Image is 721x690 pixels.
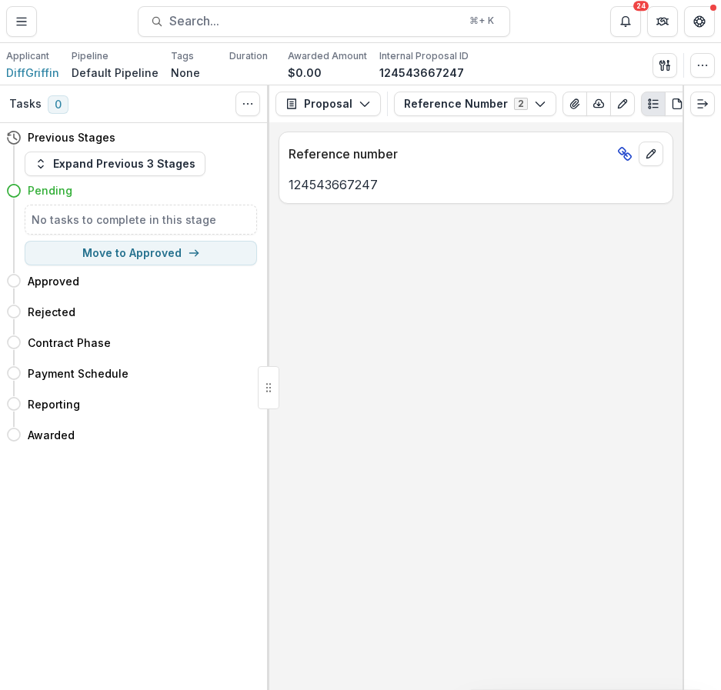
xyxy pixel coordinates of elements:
button: Plaintext view [641,92,666,116]
h4: Reporting [28,396,80,412]
p: 124543667247 [289,175,663,194]
button: Proposal [275,92,381,116]
button: Toggle View Cancelled Tasks [235,92,260,116]
button: Get Help [684,6,715,37]
div: 24 [633,1,649,12]
p: Awarded Amount [288,49,367,63]
button: Toggle Menu [6,6,37,37]
button: Move to Approved [25,241,257,265]
p: Pipeline [72,49,108,63]
p: Duration [229,49,268,63]
h4: Rejected [28,304,75,320]
button: Expand right [690,92,715,116]
h4: Pending [28,182,72,198]
h4: Contract Phase [28,335,111,351]
button: PDF view [665,92,689,116]
span: 0 [48,95,68,114]
button: edit [639,142,663,166]
button: Reference Number2 [394,92,556,116]
button: Search... [138,6,510,37]
p: Internal Proposal ID [379,49,469,63]
h4: Awarded [28,427,75,443]
p: 124543667247 [379,65,464,81]
h4: Previous Stages [28,129,115,145]
button: Partners [647,6,678,37]
h4: Approved [28,273,79,289]
h5: No tasks to complete in this stage [32,212,250,228]
button: Notifications [610,6,641,37]
span: Search... [169,14,460,28]
p: None [171,65,200,81]
p: Reference number [289,145,611,163]
p: $0.00 [288,65,322,81]
h3: Tasks [9,98,42,111]
div: ⌘ + K [466,12,497,29]
p: Applicant [6,49,49,63]
p: Tags [171,49,194,63]
button: Expand Previous 3 Stages [25,152,205,176]
a: DiffGriffin [6,65,59,81]
button: Edit as form [610,92,635,116]
button: View Attached Files [562,92,587,116]
p: Default Pipeline [72,65,159,81]
h4: Payment Schedule [28,365,129,382]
